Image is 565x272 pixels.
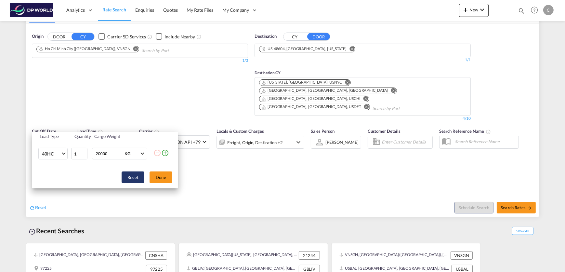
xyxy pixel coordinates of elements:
span: 40HC [42,151,61,157]
th: Quantity [71,132,91,141]
input: Enter Weight [95,148,121,159]
input: Qty [71,148,87,159]
button: Done [150,171,172,183]
md-icon: icon-plus-circle-outline [161,149,169,157]
md-select: Choose: 40HC [38,148,68,159]
button: Reset [122,171,144,183]
div: Cargo Weight [94,133,150,139]
th: Load Type [32,132,71,141]
md-icon: icon-minus-circle-outline [153,149,161,157]
div: KG [125,151,130,156]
